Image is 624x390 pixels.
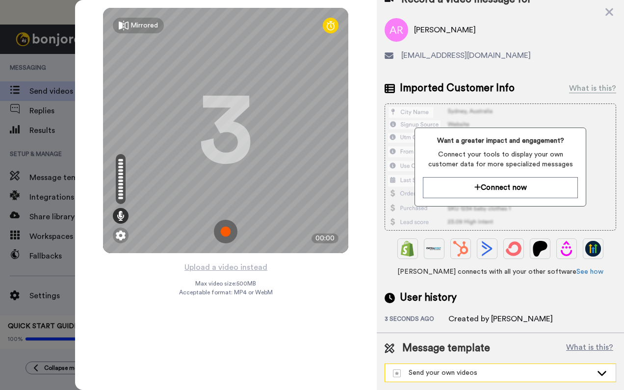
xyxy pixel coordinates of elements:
[179,288,273,296] span: Acceptable format: MP4 or WebM
[400,290,457,305] span: User history
[448,313,553,325] div: Created by [PERSON_NAME]
[563,341,616,356] button: What is this?
[559,241,574,257] img: Drip
[426,241,442,257] img: Ontraport
[116,231,126,240] img: ic_gear.svg
[569,82,616,94] div: What is this?
[385,267,616,277] span: [PERSON_NAME] connects with all your other software
[532,241,548,257] img: Patreon
[576,268,603,275] a: See how
[312,234,338,243] div: 00:00
[385,315,448,325] div: 3 seconds ago
[423,150,578,169] span: Connect your tools to display your own customer data for more specialized messages
[423,136,578,146] span: Want a greater impact and engagement?
[400,241,416,257] img: Shopify
[182,261,270,274] button: Upload a video instead
[506,241,521,257] img: ConvertKit
[393,368,592,378] div: Send your own videos
[195,280,256,287] span: Max video size: 500 MB
[214,220,237,243] img: ic_record_start.svg
[585,241,601,257] img: GoHighLevel
[453,241,468,257] img: Hubspot
[402,341,490,356] span: Message template
[199,94,253,167] div: 3
[393,369,401,377] img: demo-template.svg
[423,177,578,198] button: Connect now
[400,81,515,96] span: Imported Customer Info
[479,241,495,257] img: ActiveCampaign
